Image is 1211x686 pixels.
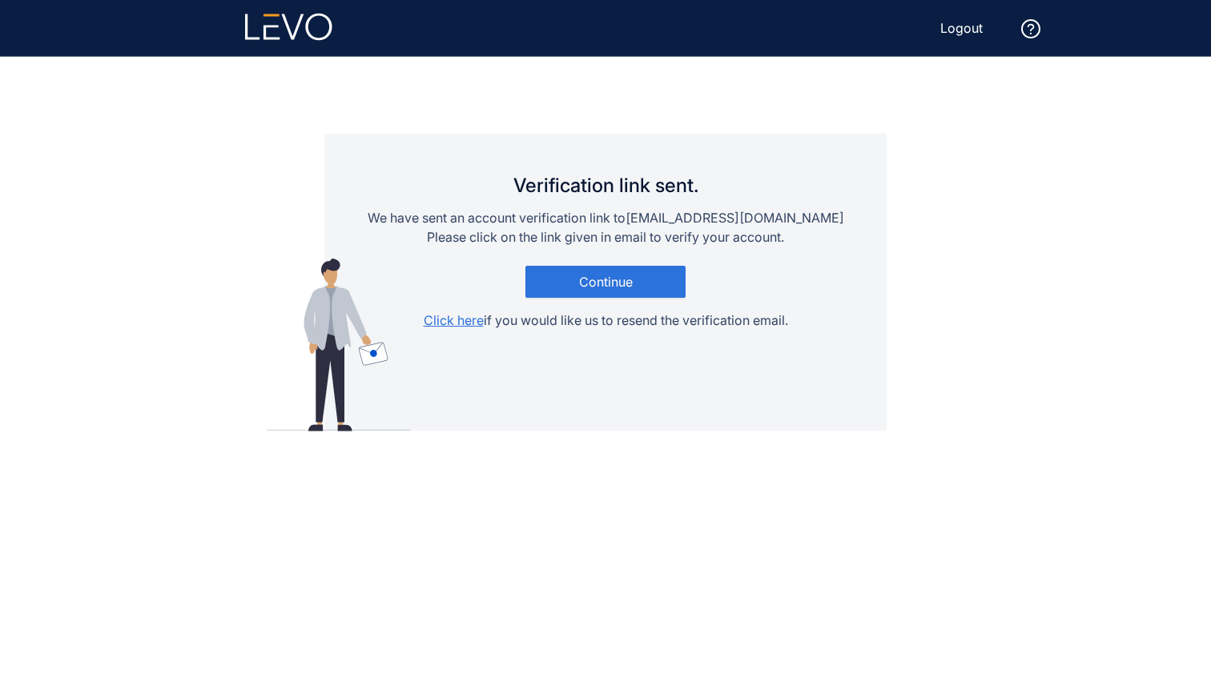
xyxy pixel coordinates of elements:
span: Continue [579,275,633,289]
span: Logout [940,21,983,35]
span: Click here [424,312,484,328]
button: Logout [927,15,996,41]
p: if you would like us to resend the verification email. [424,311,788,330]
p: Please click on the link given in email to verify your account. [427,227,784,247]
p: We have sent an account verification link to [EMAIL_ADDRESS][DOMAIN_NAME] [368,208,844,227]
h1: Verification link sent. [513,182,698,189]
button: Continue [525,266,686,298]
